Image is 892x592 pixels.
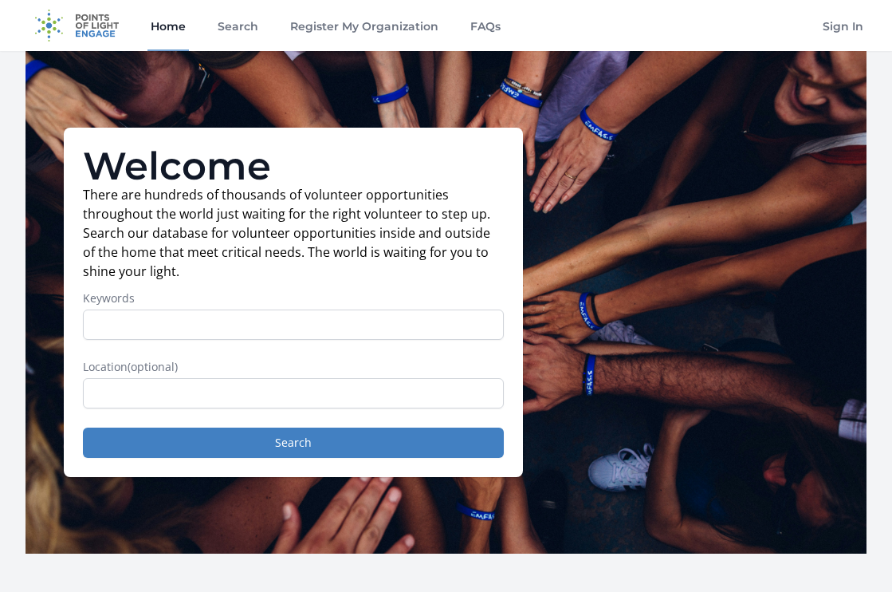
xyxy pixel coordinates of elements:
[83,290,504,306] label: Keywords
[83,147,504,185] h1: Welcome
[83,185,504,281] p: There are hundreds of thousands of volunteer opportunities throughout the world just waiting for ...
[83,359,504,375] label: Location
[83,428,504,458] button: Search
[128,359,178,374] span: (optional)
